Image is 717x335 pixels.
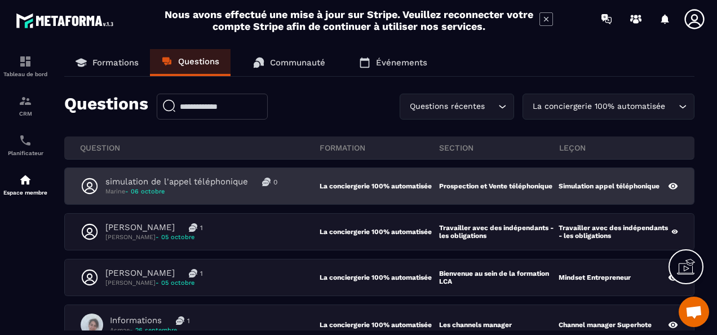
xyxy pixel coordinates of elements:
p: Travailler avec des indépendants - les obligations [559,224,671,240]
p: Tableau de bord [3,71,48,77]
p: [PERSON_NAME] [105,268,175,279]
img: messages [176,316,184,325]
p: QUESTION [80,143,320,153]
a: automationsautomationsEspace membre [3,165,48,204]
div: Search for option [523,94,694,120]
p: Communauté [270,58,325,68]
input: Search for option [667,100,676,113]
a: Communauté [242,49,337,76]
a: Formations [64,49,150,76]
img: scheduler [19,134,32,147]
p: Mindset Entrepreneur [559,274,631,281]
p: La conciergerie 100% automatisée [320,321,439,329]
p: Prospection et Vente téléphonique [439,182,552,190]
p: Espace membre [3,189,48,196]
p: Bienvenue au sein de la formation LCA [439,270,559,285]
span: - 05 octobre [156,279,194,286]
p: [PERSON_NAME] [105,222,175,233]
a: schedulerschedulerPlanificateur [3,125,48,165]
p: Planificateur [3,150,48,156]
span: - 26 septembre [130,327,177,334]
p: [PERSON_NAME] [105,233,203,241]
p: La conciergerie 100% automatisée [320,228,439,236]
h2: Nous avons effectué une mise à jour sur Stripe. Veuillez reconnecter votre compte Stripe afin de ... [164,8,534,32]
p: Travailler avec des indépendants - les obligations [439,224,559,240]
img: logo [16,10,117,31]
p: 1 [200,269,203,278]
p: Asmae [110,326,190,334]
div: Search for option [400,94,514,120]
p: CRM [3,111,48,117]
p: 0 [273,178,277,187]
img: automations [19,173,32,187]
span: La conciergerie 100% automatisée [530,100,667,113]
p: La conciergerie 100% automatisée [320,182,439,190]
img: messages [189,269,197,277]
span: - 06 octobre [125,188,165,195]
p: [PERSON_NAME] [105,279,203,287]
a: Événements [348,49,439,76]
img: messages [262,178,271,186]
p: Channel manager Superhote [559,321,652,329]
p: 1 [187,316,190,325]
a: formationformationCRM [3,86,48,125]
span: - 05 octobre [156,233,194,241]
p: La conciergerie 100% automatisée [320,274,439,281]
p: Les channels manager [439,321,512,329]
div: Ouvrir le chat [679,297,709,327]
img: formation [19,94,32,108]
p: Marine [105,187,277,196]
p: 1 [200,223,203,232]
p: Événements [376,58,427,68]
img: messages [189,223,197,232]
p: FORMATION [320,143,439,153]
span: Questions récentes [407,100,487,113]
p: Informations [110,315,162,326]
img: formation [19,55,32,68]
p: Questions [178,56,219,67]
p: simulation de l'appel téléphonique [105,177,248,187]
p: Formations [92,58,139,68]
p: Simulation appel téléphonique [559,182,660,190]
p: leçon [559,143,679,153]
p: section [439,143,559,153]
a: formationformationTableau de bord [3,46,48,86]
input: Search for option [487,100,495,113]
p: Questions [64,94,148,120]
a: Questions [150,49,231,76]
